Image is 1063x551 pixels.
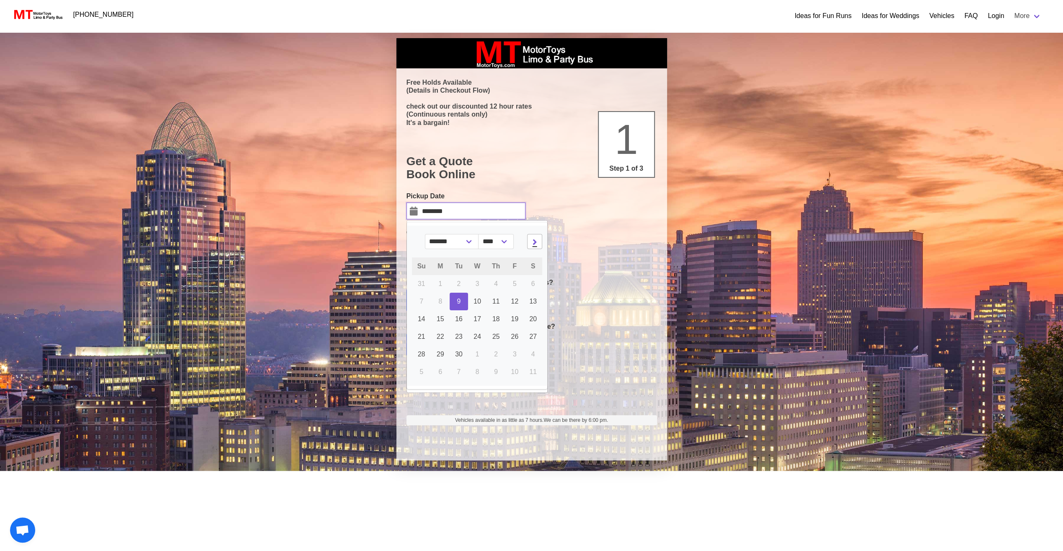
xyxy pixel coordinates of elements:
span: 7 [457,368,460,375]
a: 9 [450,293,468,310]
h1: Get a Quote Book Online [406,155,657,181]
a: FAQ [964,11,978,21]
a: 20 [524,310,542,328]
a: 28 [412,346,431,363]
a: Ideas for Fun Runs [794,11,851,21]
span: 28 [418,351,425,358]
span: 2 [457,280,460,287]
img: box_logo_brand.jpeg [469,38,595,68]
span: We can be there by 6:00 pm. [543,417,608,423]
a: 22 [431,328,450,346]
a: 19 [505,310,524,328]
span: 18 [492,315,500,322]
a: [PHONE_NUMBER] [68,6,139,23]
a: More [1009,8,1046,24]
span: Th [492,263,500,270]
a: 14 [412,310,431,328]
a: 13 [524,293,542,310]
span: 14 [418,315,425,322]
span: 29 [437,351,444,358]
a: 24 [468,328,486,346]
p: (Details in Checkout Flow) [406,86,657,94]
span: M [437,263,443,270]
span: 2 [494,351,498,358]
span: 3 [476,280,479,287]
a: Ideas for Weddings [861,11,919,21]
p: Free Holds Available [406,78,657,86]
span: W [474,263,480,270]
span: 25 [492,333,500,340]
span: 1 [615,116,638,163]
p: Step 1 of 3 [602,164,651,174]
span: 15 [437,315,444,322]
span: 24 [473,333,481,340]
span: 5 [513,280,517,287]
span: Vehicles available in as little as 7 hours. [455,416,608,424]
span: 3 [513,351,517,358]
span: 20 [529,315,537,322]
span: 26 [511,333,518,340]
span: 23 [455,333,463,340]
a: 29 [431,346,450,363]
a: Login [988,11,1004,21]
span: 1 [438,280,442,287]
a: 17 [468,310,486,328]
a: 12 [505,293,524,310]
a: 15 [431,310,450,328]
label: Pickup Date [406,191,525,201]
a: 16 [450,310,468,328]
a: 21 [412,328,431,346]
div: Open chat [10,517,35,543]
span: 21 [418,333,425,340]
span: 6 [438,368,442,375]
span: 17 [473,315,481,322]
a: 25 [486,328,506,346]
p: It's a bargain! [406,119,657,127]
span: 9 [457,298,460,305]
span: 22 [437,333,444,340]
p: (Continuous rentals only) [406,110,657,118]
span: 4 [531,351,535,358]
span: S [531,263,535,270]
span: Tu [455,263,463,270]
span: 11 [492,298,500,305]
img: MotorToys Logo [12,9,63,21]
a: 26 [505,328,524,346]
span: 11 [529,368,537,375]
span: 10 [511,368,518,375]
span: 6 [531,280,535,287]
a: 11 [486,293,506,310]
span: 8 [438,298,442,305]
span: 7 [419,298,423,305]
a: 18 [486,310,506,328]
span: 19 [511,315,518,322]
span: 30 [455,351,463,358]
a: Vehicles [929,11,954,21]
a: 27 [524,328,542,346]
span: 16 [455,315,463,322]
p: check out our discounted 12 hour rates [406,102,657,110]
span: 1 [476,351,479,358]
span: Su [417,263,426,270]
span: 5 [419,368,423,375]
span: 8 [476,368,479,375]
a: 30 [450,346,468,363]
span: 10 [473,298,481,305]
span: 12 [511,298,518,305]
span: 4 [494,280,498,287]
a: 23 [450,328,468,346]
a: 10 [468,293,486,310]
span: 27 [529,333,537,340]
span: 13 [529,298,537,305]
span: 31 [418,280,425,287]
span: F [512,263,517,270]
span: 9 [494,368,498,375]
